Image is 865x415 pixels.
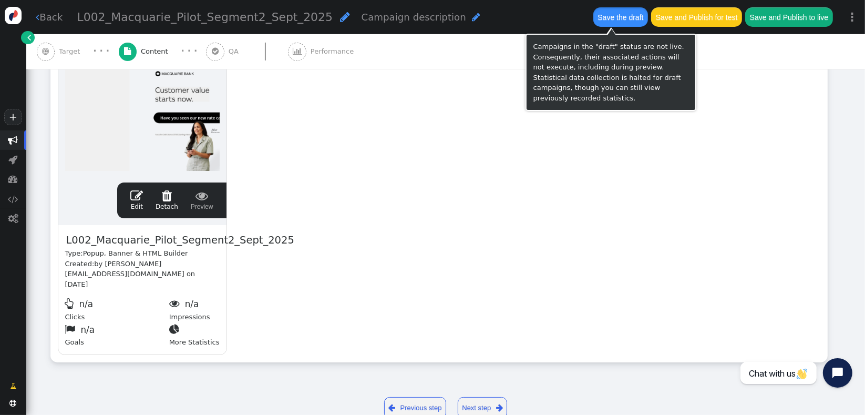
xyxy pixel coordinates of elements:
[191,189,213,211] a: Preview
[496,402,503,414] span: 
[8,194,18,204] span: 
[340,11,350,23] span: 
[169,324,183,335] span: 
[288,34,376,69] a:  Performance
[65,322,169,348] div: Goals
[8,135,18,145] span: 
[65,324,79,335] span: 
[65,296,169,322] div: Clicks
[93,45,109,58] div: · · ·
[10,381,16,392] span: 
[156,189,178,211] a: Detach
[65,259,220,290] div: Created:
[229,46,243,57] span: QA
[593,7,648,26] button: Save the draft
[21,31,34,44] a: 
[191,189,213,202] span: 
[3,378,23,396] a: 
[37,34,119,69] a:  Target · · ·
[124,47,131,55] span: 
[840,2,865,33] a: ⋮
[9,155,18,165] span: 
[119,34,207,69] a:  Content · · ·
[36,12,39,22] span: 
[42,47,49,55] span: 
[80,325,95,335] span: n/a
[65,248,220,259] div: Type:
[77,11,333,24] span: L002_Macquarie_Pilot_Segment2_Sept_2025
[745,7,832,26] button: Save and Publish to live
[388,402,395,414] span: 
[191,189,213,211] span: Preview
[472,12,480,22] span: 
[212,47,219,55] span: 
[79,299,93,309] span: n/a
[141,46,172,57] span: Content
[5,7,22,24] img: logo-icon.svg
[181,45,197,58] div: · · ·
[10,400,17,407] span: 
[65,260,195,288] span: by [PERSON_NAME][EMAIL_ADDRESS][DOMAIN_NAME] on [DATE]
[651,7,742,26] button: Save and Publish for test
[206,34,288,69] a:  QA
[130,189,143,202] span: 
[83,249,188,257] span: Popup, Banner & HTML Builder
[169,298,183,309] span: 
[362,12,466,23] span: Campaign description
[8,214,18,224] span: 
[156,189,178,210] span: Detach
[533,42,688,103] div: Campaigns in the "draft" status are not live. Consequently, their associated actions will not exe...
[169,296,220,322] div: Impressions
[156,189,178,202] span: 
[8,174,18,184] span: 
[59,46,84,57] span: Target
[185,299,199,309] span: n/a
[169,322,220,348] div: More Statistics
[4,109,22,125] a: +
[311,46,358,57] span: Performance
[65,298,77,309] span: 
[130,189,143,211] a: Edit
[293,47,302,55] span: 
[27,32,31,43] span: 
[65,232,295,248] span: L002_Macquarie_Pilot_Segment2_Sept_2025
[36,10,63,24] a: Back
